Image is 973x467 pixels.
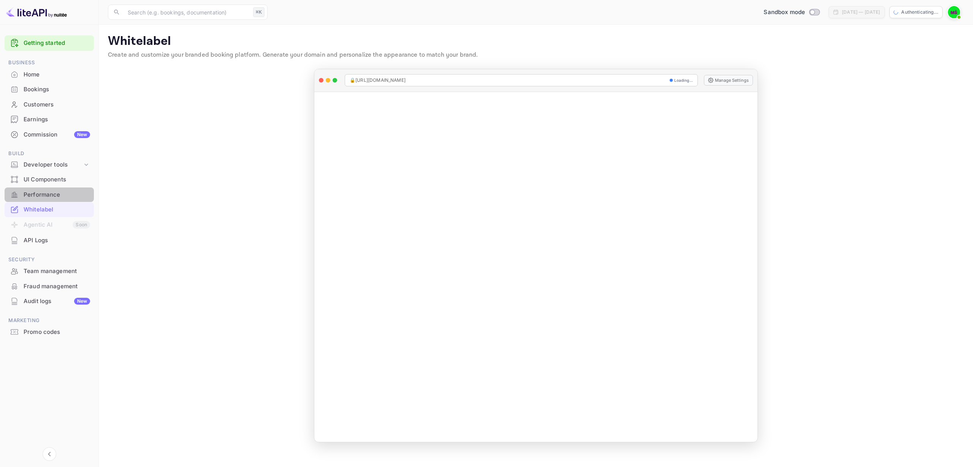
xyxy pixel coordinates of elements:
[74,131,90,138] div: New
[24,175,90,184] div: UI Components
[948,6,960,18] img: Marijan Šnajdar
[5,202,94,216] a: Whitelabel
[74,298,90,305] div: New
[5,82,94,96] a: Bookings
[5,279,94,293] a: Fraud management
[24,191,90,199] div: Performance
[24,160,82,169] div: Developer tools
[761,8,822,17] div: Switch to Production mode
[5,187,94,202] a: Performance
[5,67,94,82] div: Home
[5,97,94,112] div: Customers
[24,236,90,245] div: API Logs
[901,9,938,16] p: Authenticating...
[5,172,94,186] a: UI Components
[5,97,94,111] a: Customers
[24,282,90,291] div: Fraud management
[5,316,94,325] span: Marketing
[5,187,94,202] div: Performance
[5,127,94,141] a: CommissionNew
[24,130,90,139] div: Commission
[5,279,94,294] div: Fraud management
[764,8,805,17] span: Sandbox mode
[43,447,56,461] button: Collapse navigation
[5,264,94,278] a: Team management
[108,51,964,60] p: Create and customize your branded booking platform. Generate your domain and personalize the appe...
[5,112,94,127] div: Earnings
[24,85,90,94] div: Bookings
[674,78,693,83] span: Loading...
[253,7,265,17] div: ⌘K
[5,35,94,51] div: Getting started
[6,6,67,18] img: LiteAPI logo
[24,70,90,79] div: Home
[5,256,94,264] span: Security
[5,149,94,158] span: Build
[5,325,94,339] a: Promo codes
[5,112,94,126] a: Earnings
[123,5,250,20] input: Search (e.g. bookings, documentation)
[5,294,94,308] a: Audit logsNew
[24,100,90,109] div: Customers
[24,297,90,306] div: Audit logs
[24,205,90,214] div: Whitelabel
[5,202,94,217] div: Whitelabel
[24,115,90,124] div: Earnings
[842,9,880,16] div: [DATE] — [DATE]
[5,82,94,97] div: Bookings
[108,34,964,49] p: Whitelabel
[5,158,94,172] div: Developer tools
[5,67,94,81] a: Home
[24,328,90,337] div: Promo codes
[5,264,94,279] div: Team management
[24,39,90,48] a: Getting started
[704,75,753,86] button: Manage Settings
[5,172,94,187] div: UI Components
[5,294,94,309] div: Audit logsNew
[5,233,94,247] a: API Logs
[5,127,94,142] div: CommissionNew
[5,59,94,67] span: Business
[350,77,406,84] span: 🔒 [URL][DOMAIN_NAME]
[5,233,94,248] div: API Logs
[24,267,90,276] div: Team management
